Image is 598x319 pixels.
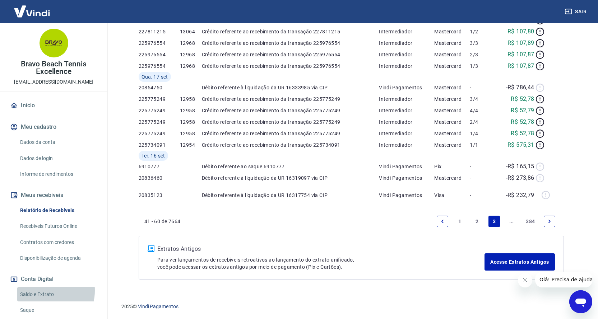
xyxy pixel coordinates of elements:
a: Page 384 [523,216,538,227]
p: 3/3 [470,39,497,47]
p: Mastercard [434,174,470,182]
p: Mastercard [434,39,470,47]
p: 20854750 [139,84,180,91]
p: R$ 575,31 [507,141,534,149]
img: Vindi [9,0,55,22]
a: Page 1 [454,216,465,227]
p: 12958 [180,118,202,126]
p: Intermediador [379,118,434,126]
a: Informe de rendimentos [17,167,99,182]
p: 12968 [180,39,202,47]
p: - [470,84,497,91]
p: Mastercard [434,51,470,58]
p: Crédito referente ao recebimento da transação 227811215 [202,28,379,35]
a: Saldo e Extrato [17,287,99,302]
p: Intermediador [379,107,434,114]
p: -R$ 165,15 [506,162,534,171]
a: Disponibilização de agenda [17,251,99,266]
p: R$ 107,89 [507,39,534,47]
p: R$ 107,87 [507,62,534,70]
p: R$ 52,78 [511,95,534,103]
p: 1/2 [470,28,497,35]
p: 20836460 [139,174,180,182]
p: Débito referente à liquidação da UR 16317754 via CIP [202,192,379,199]
p: 20835123 [139,192,180,199]
p: Intermediador [379,130,434,137]
p: 2/3 [470,51,497,58]
a: Relatório de Recebíveis [17,203,99,218]
button: Meu cadastro [9,119,99,135]
p: 225775249 [139,95,180,103]
p: 6910777 [139,163,180,170]
p: 225775249 [139,118,180,126]
p: - [470,192,497,199]
p: Intermediador [379,95,434,103]
a: Contratos com credores [17,235,99,250]
p: 12968 [180,51,202,58]
a: Jump forward [506,216,517,227]
p: Mastercard [434,118,470,126]
p: 12958 [180,130,202,137]
p: Crédito referente ao recebimento da transação 225775249 [202,95,379,103]
p: Vindi Pagamentos [379,192,434,199]
p: Intermediador [379,28,434,35]
p: Crédito referente ao recebimento da transação 225976554 [202,62,379,70]
a: Page 3 is your current page [488,216,500,227]
a: Vindi Pagamentos [138,304,179,309]
img: ícone [148,245,154,252]
p: 2/4 [470,118,497,126]
p: 227811215 [139,28,180,35]
a: Saque [17,303,99,318]
p: Débito referente ao saque 6910777 [202,163,379,170]
p: R$ 52,78 [511,118,534,126]
p: 225976554 [139,62,180,70]
a: Next page [544,216,555,227]
p: Crédito referente ao recebimento da transação 225775249 [202,130,379,137]
p: Intermediador [379,39,434,47]
p: [EMAIL_ADDRESS][DOMAIN_NAME] [14,78,93,86]
p: 225976554 [139,39,180,47]
p: R$ 52,78 [511,129,534,138]
p: Intermediador [379,51,434,58]
span: Ter, 16 set [142,152,165,159]
p: Mastercard [434,141,470,149]
p: -R$ 232,79 [506,191,534,200]
a: Dados de login [17,151,99,166]
p: 225976554 [139,51,180,58]
button: Sair [564,5,589,18]
p: 12958 [180,107,202,114]
p: 12968 [180,62,202,70]
p: Bravo Beach Tennis Excellence [6,60,102,75]
a: Recebíveis Futuros Online [17,219,99,234]
p: Mastercard [434,130,470,137]
p: 41 - 60 de 7664 [144,218,181,225]
p: -R$ 786,44 [506,83,534,92]
p: Crédito referente ao recebimento da transação 225775249 [202,118,379,126]
p: 1/1 [470,141,497,149]
p: Crédito referente ao recebimento da transação 225976554 [202,51,379,58]
ul: Pagination [434,213,558,230]
p: Mastercard [434,28,470,35]
p: 225775249 [139,130,180,137]
p: -R$ 273,86 [506,174,534,182]
p: 1/4 [470,130,497,137]
p: Vindi Pagamentos [379,174,434,182]
p: Mastercard [434,95,470,103]
p: Mastercard [434,84,470,91]
a: Acesse Extratos Antigos [485,253,555,271]
p: Mastercard [434,107,470,114]
a: Dados da conta [17,135,99,150]
p: Crédito referente ao recebimento da transação 225775249 [202,107,379,114]
p: R$ 107,80 [507,27,534,36]
p: 2025 © [121,303,581,310]
iframe: Fechar mensagem [518,273,532,287]
p: Vindi Pagamentos [379,163,434,170]
p: R$ 107,87 [507,50,534,59]
p: Crédito referente ao recebimento da transação 225976554 [202,39,379,47]
a: Início [9,98,99,113]
p: Débito referente à liquidação da UR 16319097 via CIP [202,174,379,182]
p: Débito referente à liquidação da UR 16333985 via CIP [202,84,379,91]
p: 1/3 [470,62,497,70]
a: Page 2 [471,216,483,227]
iframe: Botão para abrir a janela de mensagens [569,290,592,313]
